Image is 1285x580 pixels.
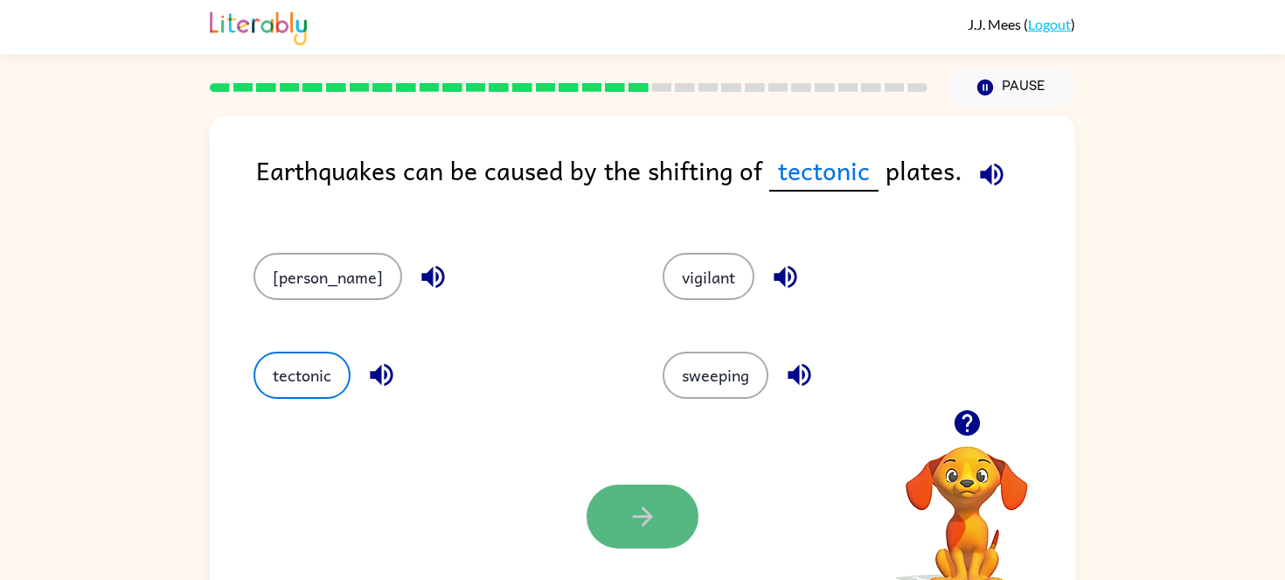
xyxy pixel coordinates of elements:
button: sweeping [663,352,768,399]
div: Earthquakes can be caused by the shifting of plates. [256,150,1075,218]
button: vigilant [663,253,754,300]
button: tectonic [254,352,351,399]
button: Pause [948,67,1075,108]
img: Literably [210,7,307,45]
span: tectonic [769,150,879,192]
div: ( ) [968,16,1075,32]
span: J.J. Mees [968,16,1024,32]
button: [PERSON_NAME] [254,253,402,300]
a: Logout [1028,16,1071,32]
